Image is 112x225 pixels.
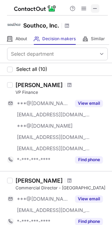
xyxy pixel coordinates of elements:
[15,36,27,42] span: About
[15,81,63,89] div: [PERSON_NAME]
[17,196,71,202] span: ***@[DOMAIN_NAME]
[42,36,76,42] span: Decision makers
[15,177,63,184] div: [PERSON_NAME]
[17,207,90,213] span: [EMAIL_ADDRESS][DOMAIN_NAME]
[15,185,108,191] div: Commercial Director - [GEOGRAPHIC_DATA]
[15,89,108,96] div: VP Finance
[23,21,59,30] h1: Southco, Inc.
[75,156,103,163] button: Reveal Button
[17,145,90,152] span: [EMAIL_ADDRESS][DOMAIN_NAME]
[91,36,105,42] span: Similar
[11,50,54,57] div: Select department
[14,4,56,13] img: ContactOut v5.3.10
[75,218,103,225] button: Reveal Button
[7,17,21,31] img: e09bd896977d4012690724de1ef58891
[17,134,90,140] span: [EMAIL_ADDRESS][DOMAIN_NAME]
[75,100,103,107] button: Reveal Button
[75,195,103,202] button: Reveal Button
[17,100,71,107] span: ***@[DOMAIN_NAME]
[17,111,90,118] span: [EMAIL_ADDRESS][DOMAIN_NAME]
[16,66,47,72] span: Select all (10)
[17,123,73,129] span: ***@[DOMAIN_NAME]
